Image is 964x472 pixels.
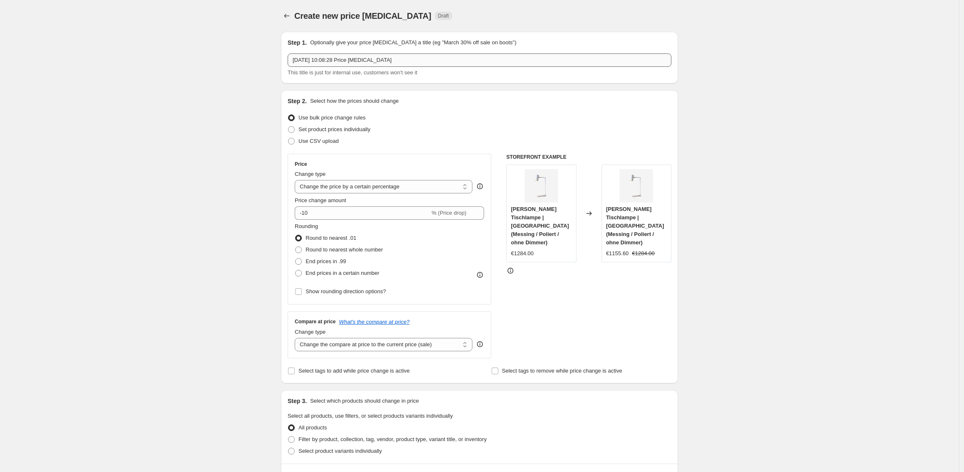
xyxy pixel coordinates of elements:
[506,154,671,160] h6: STOREFRONT EXAMPLE
[288,397,307,405] h2: Step 3.
[310,97,399,105] p: Select how the prices should change
[288,53,671,67] input: 30% off holiday sale
[298,114,365,121] span: Use bulk price change rules
[310,38,516,47] p: Optionally give your price [MEDICAL_DATA] a title (eg "March 30% off sale on boots")
[295,161,307,167] h3: Price
[295,171,326,177] span: Change type
[288,69,417,76] span: This title is just for internal use, customers won't see it
[476,340,484,348] div: help
[632,249,655,258] strike: €1284.00
[306,235,356,241] span: Round to nearest .01
[511,206,569,246] span: [PERSON_NAME] Tischlampe | [GEOGRAPHIC_DATA] (Messing / Poliert / ohne Dimmer)
[511,249,533,258] div: €1284.00
[606,206,664,246] span: [PERSON_NAME] Tischlampe | [GEOGRAPHIC_DATA] (Messing / Poliert / ohne Dimmer)
[295,223,318,229] span: Rounding
[298,126,370,132] span: Set product prices individually
[438,13,449,19] span: Draft
[288,413,453,419] span: Select all products, use filters, or select products variants individually
[295,206,430,220] input: -15
[298,436,487,442] span: Filter by product, collection, tag, vendor, product type, variant title, or inventory
[502,368,622,374] span: Select tags to remove while price change is active
[295,329,326,335] span: Change type
[306,246,383,253] span: Round to nearest whole number
[288,97,307,105] h2: Step 2.
[620,169,653,203] img: el-schmid-kyoto-tischlampe-weiss-w_80x.jpg
[339,319,410,325] button: What's the compare at price?
[288,38,307,47] h2: Step 1.
[294,11,431,20] span: Create new price [MEDICAL_DATA]
[298,138,339,144] span: Use CSV upload
[298,424,327,431] span: All products
[306,258,346,264] span: End prices in .99
[306,288,386,294] span: Show rounding direction options?
[476,182,484,190] div: help
[298,368,410,374] span: Select tags to add while price change is active
[298,448,382,454] span: Select product variants individually
[281,10,293,22] button: Price change jobs
[431,210,466,216] span: % (Price drop)
[306,270,379,276] span: End prices in a certain number
[525,169,558,203] img: el-schmid-kyoto-tischlampe-weiss-w_80x.jpg
[295,318,336,325] h3: Compare at price
[295,197,346,203] span: Price change amount
[606,249,629,258] div: €1155.60
[310,397,419,405] p: Select which products should change in price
